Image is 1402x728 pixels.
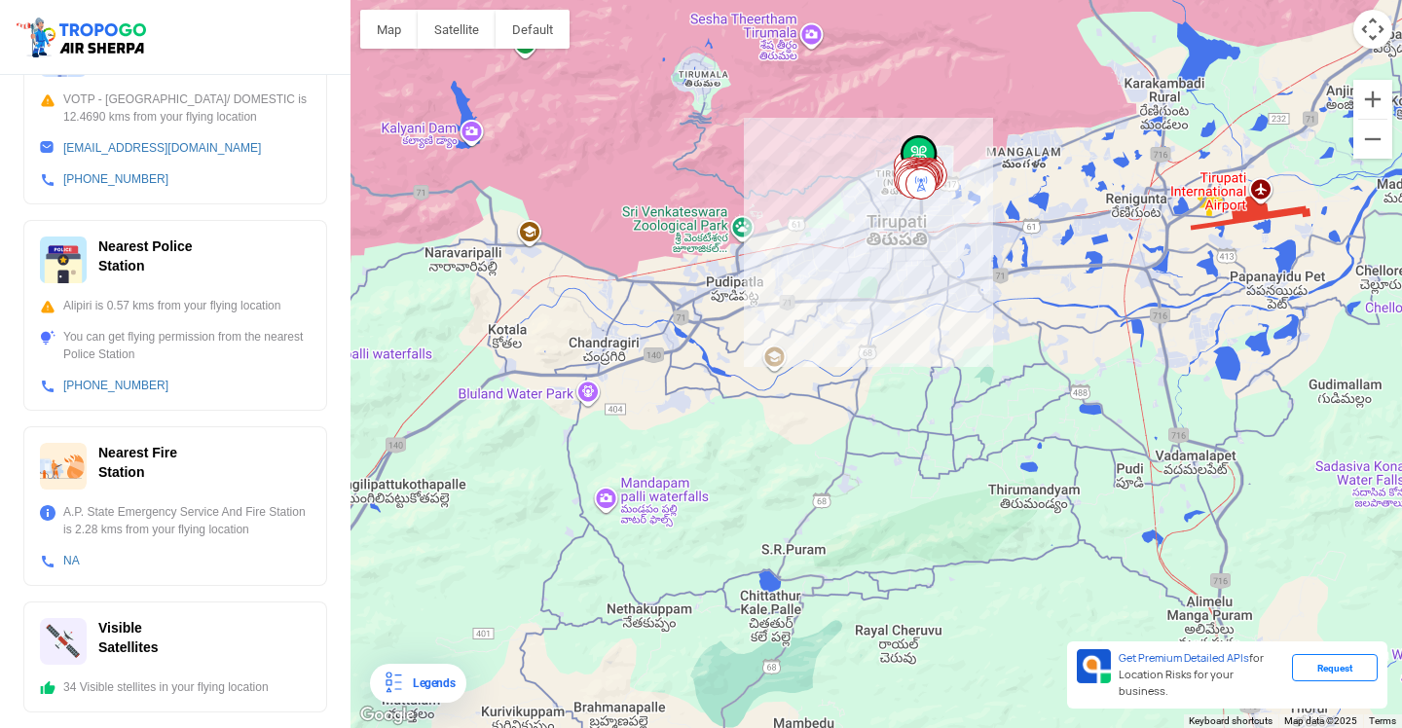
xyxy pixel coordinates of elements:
[40,503,311,538] div: A.P. State Emergency Service And Fire Station is 2.28 kms from your flying location
[1369,715,1396,726] a: Terms
[40,237,87,283] img: ic_police_station.svg
[1077,649,1111,683] img: Premium APIs
[360,10,418,49] button: Show street map
[1292,654,1378,681] div: Request
[40,618,87,665] img: ic_satellites.svg
[63,141,261,155] a: [EMAIL_ADDRESS][DOMAIN_NAME]
[1119,651,1249,665] span: Get Premium Detailed APIs
[98,445,177,480] span: Nearest Fire Station
[355,703,420,728] a: Open this area in Google Maps (opens a new window)
[1284,715,1357,726] span: Map data ©2025
[355,703,420,728] img: Google
[1111,649,1292,701] div: for Location Risks for your business.
[1353,80,1392,119] button: Zoom in
[40,328,311,363] div: You can get flying permission from the nearest Police Station
[40,91,311,126] div: VOTP - [GEOGRAPHIC_DATA]/ DOMESTIC is 12.4690 kms from your flying location
[63,554,80,567] a: NA
[1189,714,1273,728] button: Keyboard shortcuts
[98,620,158,655] span: Visible Satellites
[63,172,168,186] a: [PHONE_NUMBER]
[1353,10,1392,49] button: Map camera controls
[405,672,455,695] div: Legends
[98,238,193,273] span: Nearest Police Station
[40,443,87,490] img: ic_firestation.svg
[40,678,311,696] div: 34 Visible stellites in your flying location
[40,297,311,314] div: Alipiri is 0.57 kms from your flying location
[418,10,496,49] button: Show satellite imagery
[15,15,153,59] img: ic_tgdronemaps.svg
[63,379,168,392] a: [PHONE_NUMBER]
[382,672,405,695] img: Legends
[1353,120,1392,159] button: Zoom out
